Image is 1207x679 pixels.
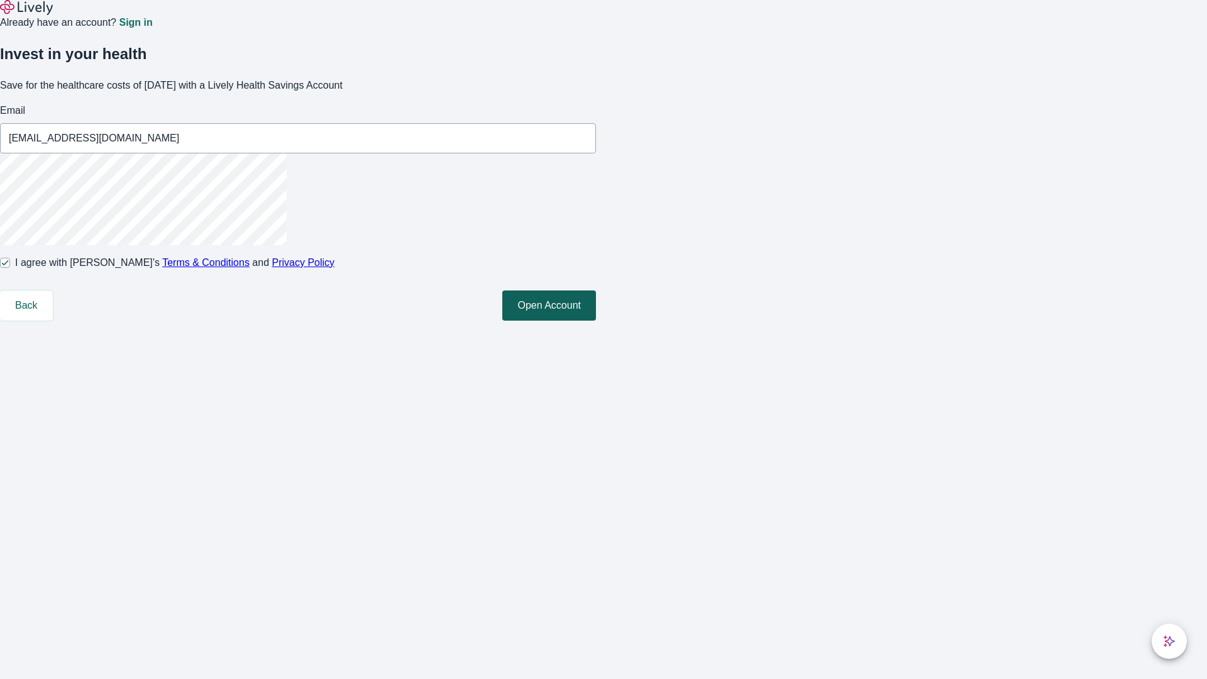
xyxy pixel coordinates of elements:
button: Open Account [502,290,596,321]
span: I agree with [PERSON_NAME]’s and [15,255,334,270]
button: chat [1152,624,1187,659]
a: Terms & Conditions [162,257,250,268]
a: Sign in [119,18,152,28]
a: Privacy Policy [272,257,335,268]
svg: Lively AI Assistant [1163,635,1176,648]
